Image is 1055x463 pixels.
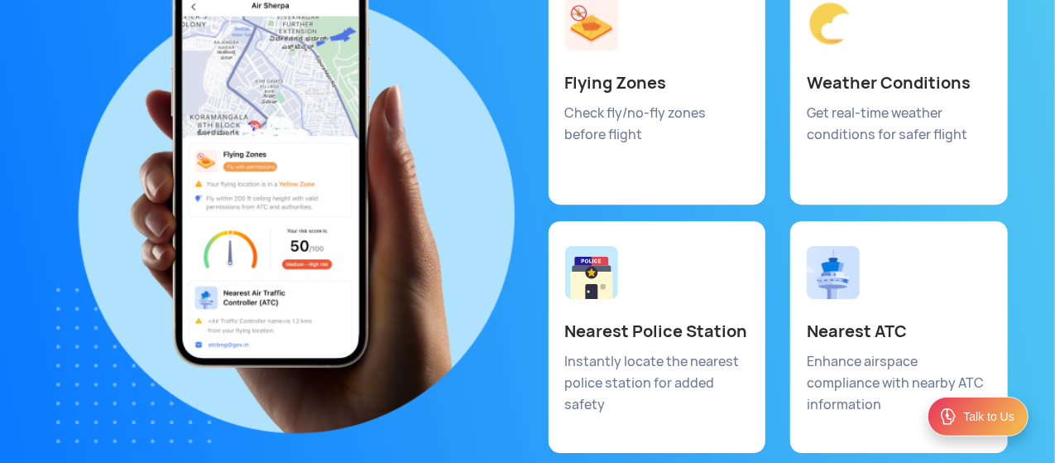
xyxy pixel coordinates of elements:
img: Nearest ATC [807,246,860,299]
p: Instantly locate the nearest police station for added safety [565,351,747,416]
div: Talk to Us [964,408,1014,425]
p: Flying Zones [565,71,766,95]
p: Nearest Police Station [565,320,766,344]
img: Nearest Police Station [565,246,618,299]
p: Nearest ATC [807,320,1008,344]
img: ic_Support.svg [938,407,958,427]
p: Get real-time weather conditions for safer flight [807,103,989,146]
p: Check fly/no-fly zones before flight [565,103,747,146]
p: Weather Conditions [807,71,1008,95]
p: Enhance airspace compliance with nearby ATC information [807,351,989,416]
